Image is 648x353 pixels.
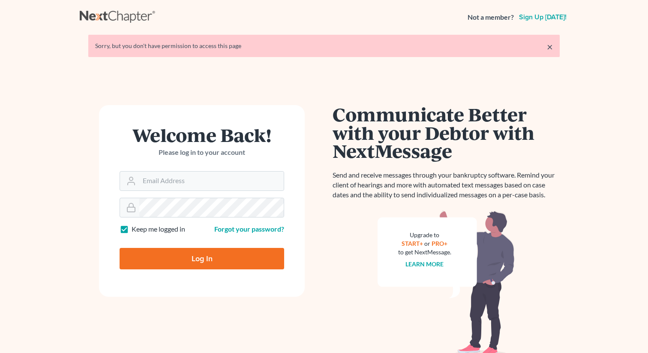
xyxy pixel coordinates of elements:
p: Send and receive messages through your bankruptcy software. Remind your client of hearings and mo... [333,170,560,200]
div: Sorry, but you don't have permission to access this page [95,42,553,50]
p: Please log in to your account [120,148,284,157]
a: Sign up [DATE]! [517,14,568,21]
label: Keep me logged in [132,224,185,234]
h1: Welcome Back! [120,126,284,144]
input: Email Address [139,172,284,190]
a: START+ [402,240,423,247]
a: PRO+ [432,240,448,247]
h1: Communicate Better with your Debtor with NextMessage [333,105,560,160]
input: Log In [120,248,284,269]
a: Forgot your password? [214,225,284,233]
div: to get NextMessage. [398,248,451,256]
a: Learn more [406,260,444,268]
span: or [425,240,431,247]
a: × [547,42,553,52]
div: Upgrade to [398,231,451,239]
strong: Not a member? [468,12,514,22]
